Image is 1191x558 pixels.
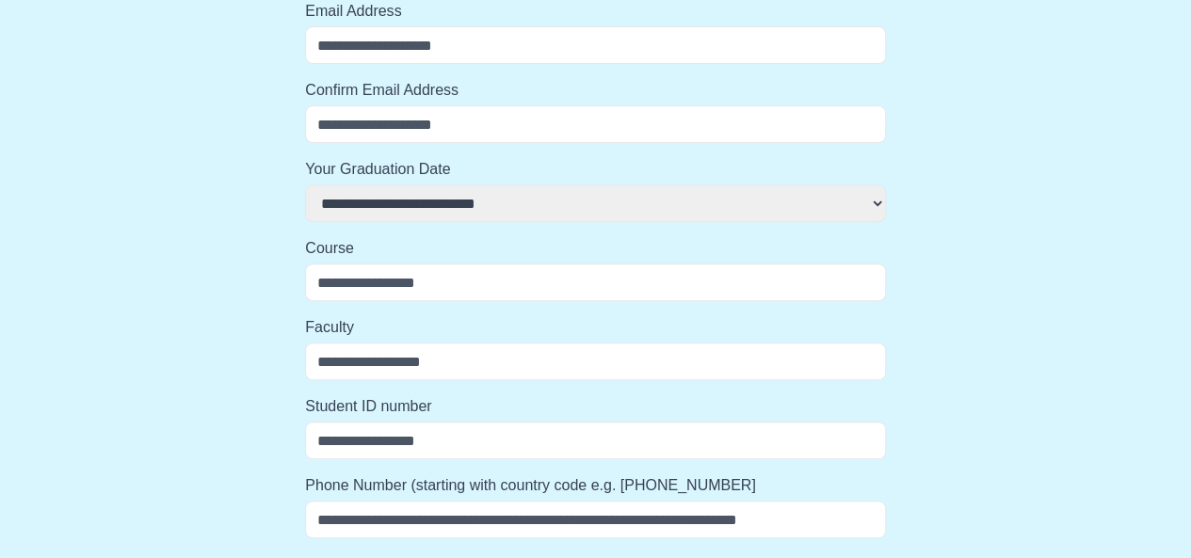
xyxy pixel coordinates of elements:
label: Student ID number [305,395,886,418]
label: Confirm Email Address [305,79,886,102]
label: Faculty [305,316,886,339]
label: Phone Number (starting with country code e.g. [PHONE_NUMBER] [305,474,886,497]
label: Course [305,237,886,260]
label: Your Graduation Date [305,158,886,181]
